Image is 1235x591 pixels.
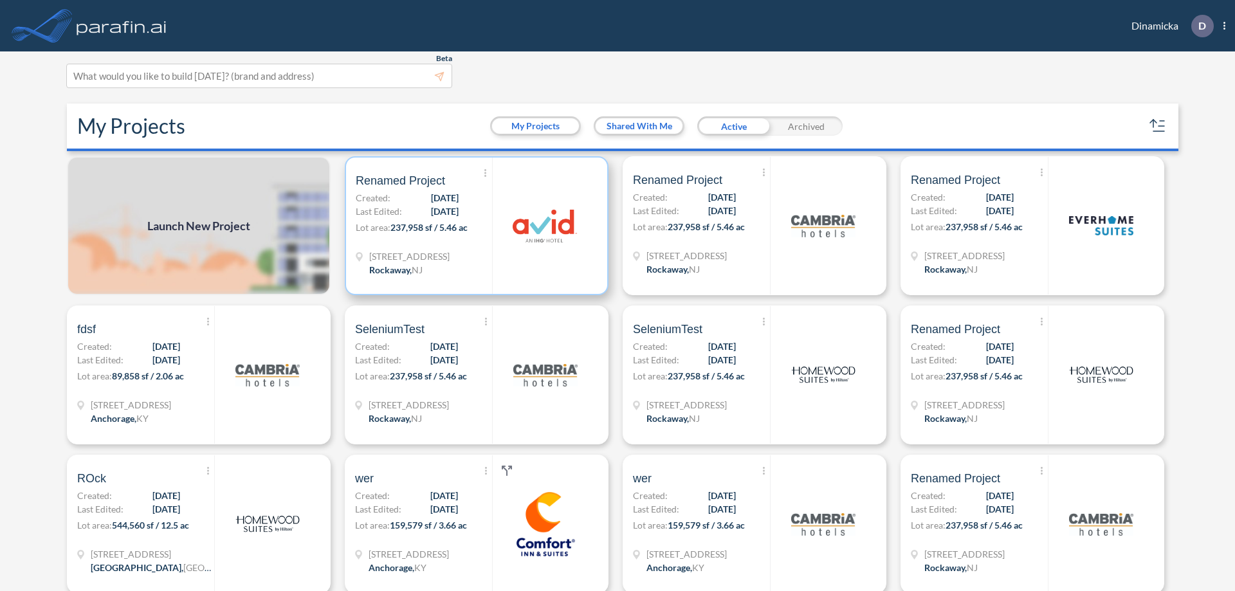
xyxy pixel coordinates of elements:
span: [DATE] [430,502,458,516]
span: Renamed Project [911,471,1000,486]
span: Created: [356,191,390,205]
a: SeleniumTestCreated:[DATE]Last Edited:[DATE]Lot area:237,958 sf / 5.46 ac[STREET_ADDRESS]Rockaway... [340,305,617,444]
span: Lot area: [633,221,668,232]
span: KY [136,413,149,424]
span: [DATE] [986,353,1014,367]
button: My Projects [492,118,579,134]
span: 89,858 sf / 2.06 ac [112,370,184,381]
span: Last Edited: [911,204,957,217]
span: 237,958 sf / 5.46 ac [390,222,468,233]
span: Lot area: [633,520,668,531]
span: Rockaway , [646,264,689,275]
img: logo [235,343,300,407]
span: Last Edited: [77,353,123,367]
span: Rockaway , [369,264,412,275]
span: Rockaway , [924,413,967,424]
span: KY [692,562,704,573]
span: [DATE] [431,205,459,218]
a: Renamed ProjectCreated:[DATE]Last Edited:[DATE]Lot area:237,958 sf / 5.46 ac[STREET_ADDRESS]Rocka... [340,156,617,295]
img: logo [791,194,855,258]
a: Renamed ProjectCreated:[DATE]Last Edited:[DATE]Lot area:237,958 sf / 5.46 ac[STREET_ADDRESS]Rocka... [895,305,1173,444]
span: Last Edited: [633,204,679,217]
img: logo [513,343,578,407]
span: Last Edited: [355,502,401,516]
div: Dinamicka [1112,15,1225,37]
div: Houston, TX [91,561,213,574]
span: 544,560 sf / 12.5 ac [112,520,189,531]
span: Created: [911,489,946,502]
img: logo [1069,492,1133,556]
span: [DATE] [986,489,1014,502]
span: [DATE] [708,204,736,217]
span: [DATE] [708,190,736,204]
span: Lot area: [77,370,112,381]
span: Last Edited: [633,353,679,367]
span: 321 Mt Hope Ave [369,250,450,263]
div: Rockaway, NJ [924,561,978,574]
span: wer [355,471,374,486]
span: Created: [77,489,112,502]
span: Created: [355,489,390,502]
img: add [67,156,331,295]
a: Renamed ProjectCreated:[DATE]Last Edited:[DATE]Lot area:237,958 sf / 5.46 ac[STREET_ADDRESS]Rocka... [617,156,895,295]
span: Last Edited: [633,502,679,516]
span: [DATE] [708,340,736,353]
span: Lot area: [911,221,946,232]
span: NJ [967,413,978,424]
span: Created: [633,340,668,353]
a: Renamed ProjectCreated:[DATE]Last Edited:[DATE]Lot area:237,958 sf / 5.46 ac[STREET_ADDRESS]Rocka... [895,156,1173,295]
span: Beta [436,53,452,64]
span: Created: [633,489,668,502]
span: Last Edited: [356,205,402,218]
span: [DATE] [152,502,180,516]
img: logo [513,194,577,258]
span: Lot area: [911,520,946,531]
span: 159,579 sf / 3.66 ac [668,520,745,531]
span: Lot area: [77,520,112,531]
div: Anchorage, KY [369,561,426,574]
span: Created: [77,340,112,353]
span: [DATE] [152,489,180,502]
span: 321 Mt Hope Ave [924,547,1005,561]
div: Rockaway, NJ [924,262,978,276]
a: Launch New Project [67,156,331,295]
div: Active [697,116,770,136]
span: Last Edited: [911,502,957,516]
span: [DATE] [430,353,458,367]
span: 321 Mt Hope Ave [646,249,727,262]
span: Renamed Project [633,172,722,188]
span: 237,958 sf / 5.46 ac [668,221,745,232]
span: SeleniumTest [633,322,702,337]
span: Lot area: [911,370,946,381]
span: Anchorage , [369,562,414,573]
span: 237,958 sf / 5.46 ac [390,370,467,381]
span: 321 Mt Hope Ave [924,249,1005,262]
a: fdsfCreated:[DATE]Last Edited:[DATE]Lot area:89,858 sf / 2.06 ac[STREET_ADDRESS]Anchorage,KYlogo [62,305,340,444]
span: Renamed Project [356,173,445,188]
span: [DATE] [986,340,1014,353]
span: Launch New Project [147,217,250,235]
img: logo [235,492,300,556]
span: Last Edited: [77,502,123,516]
span: [GEOGRAPHIC_DATA] , [91,562,183,573]
span: 13835 Beaumont Hwy [91,547,213,561]
span: [DATE] [152,340,180,353]
span: Lot area: [355,370,390,381]
div: Rockaway, NJ [924,412,978,425]
span: NJ [412,264,423,275]
span: 1790 Evergreen Rd [646,547,727,561]
span: [DATE] [986,204,1014,217]
span: Created: [911,340,946,353]
div: Rockaway, NJ [646,262,700,276]
span: Anchorage , [646,562,692,573]
span: Lot area: [356,222,390,233]
span: Created: [911,190,946,204]
div: Anchorage, KY [91,412,149,425]
p: D [1198,20,1206,32]
span: Renamed Project [911,322,1000,337]
span: Anchorage , [91,413,136,424]
span: NJ [411,413,422,424]
span: Created: [355,340,390,353]
img: logo [791,492,855,556]
span: Rockaway , [646,413,689,424]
